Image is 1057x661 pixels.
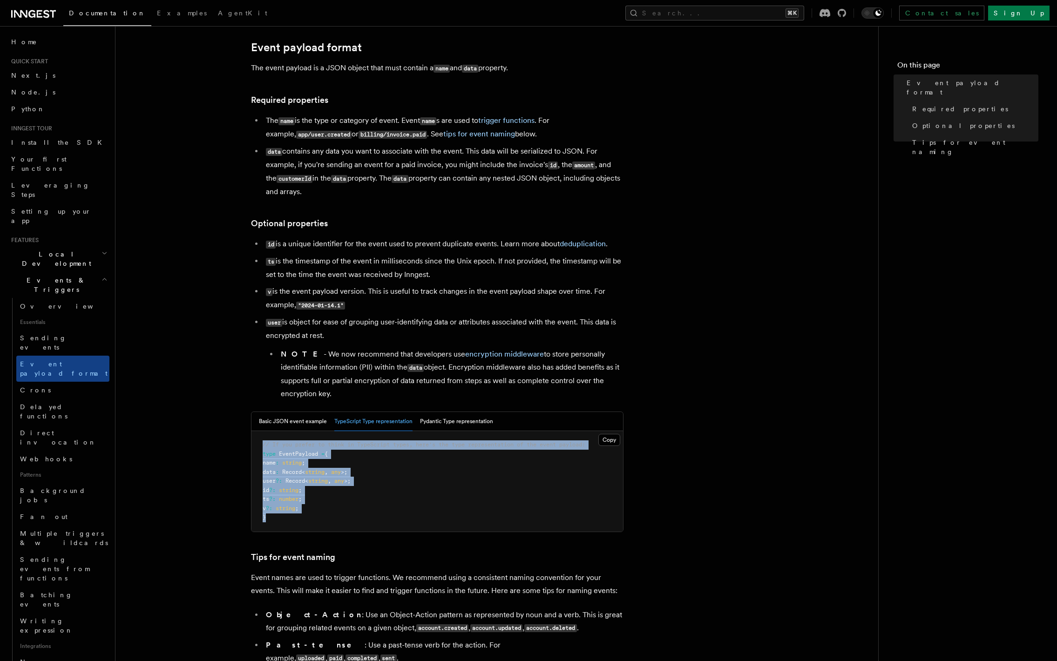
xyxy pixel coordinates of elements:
li: - We now recommend that developers use to store personally identifiable information (PII) within ... [278,348,623,400]
span: data [263,469,276,475]
a: Install the SDK [7,134,109,151]
span: ?: [276,478,282,484]
span: // If you prefer to think in TypeScript types, here's the type representation of the event payload: [263,441,585,448]
a: tips for event naming [443,129,515,138]
span: Your first Functions [11,155,67,172]
a: AgentKit [212,3,273,25]
span: Crons [20,386,51,394]
a: Tips for event naming [908,134,1038,160]
p: Event names are used to trigger functions. We recommend using a consistent naming convention for ... [251,571,623,597]
button: Search...⌘K [625,6,804,20]
code: name [278,117,295,125]
code: data [407,364,424,372]
code: data [392,175,408,183]
a: Next.js [7,67,109,84]
button: Toggle dark mode [861,7,884,19]
span: ts [263,496,269,502]
li: is a unique identifier for the event used to prevent duplicate events. Learn more about . [263,237,623,251]
a: Sending events from functions [16,551,109,587]
a: Optional properties [251,217,328,230]
span: EventPayload [279,451,318,457]
a: Python [7,101,109,117]
span: >; [344,478,351,484]
button: Local Development [7,246,109,272]
a: Required properties [908,101,1038,117]
strong: NOTE [281,350,324,358]
code: user [266,319,282,327]
a: Setting up your app [7,203,109,229]
span: ; [302,459,305,466]
span: string [282,459,302,466]
span: >; [341,469,347,475]
span: Required properties [912,104,1008,114]
a: Node.js [7,84,109,101]
button: Events & Triggers [7,272,109,298]
span: : [276,469,279,475]
span: ?: [269,496,276,502]
span: = [321,451,325,457]
span: Record [285,478,305,484]
a: Fan out [16,508,109,525]
span: name [263,459,276,466]
span: Writing expression [20,617,73,634]
a: Overview [16,298,109,315]
span: Event payload format [907,78,1038,97]
a: Event payload format [16,356,109,382]
span: Overview [20,303,116,310]
a: trigger functions [478,116,535,125]
li: is the timestamp of the event in milliseconds since the Unix epoch. If not provided, the timestam... [263,255,623,281]
code: account.created [416,624,468,632]
span: Event payload format [20,360,108,377]
code: data [266,148,282,156]
span: Optional properties [912,121,1015,130]
li: is object for ease of grouping user-identifying data or attributes associated with the event. Thi... [263,316,623,400]
span: Background jobs [20,487,86,504]
a: Event payload format [251,41,362,54]
code: data [331,175,347,183]
span: Events & Triggers [7,276,102,294]
code: customerId [277,175,312,183]
button: TypeScript Type representation [334,412,413,431]
span: Examples [157,9,207,17]
span: string [276,505,295,512]
a: Writing expression [16,613,109,639]
code: ts [266,258,276,266]
span: Install the SDK [11,139,108,146]
span: Home [11,37,37,47]
span: Batching events [20,591,73,608]
code: name [434,65,450,73]
span: string [305,469,325,475]
a: Crons [16,382,109,398]
li: is the event payload version. This is useful to track changes in the event payload shape over tim... [263,285,623,312]
span: id [263,487,269,493]
span: ; [298,496,302,502]
span: v [263,505,266,512]
span: : [276,459,279,466]
a: Background jobs [16,482,109,508]
span: any [334,478,344,484]
code: "2024-01-14.1" [296,302,345,310]
span: < [302,469,305,475]
span: ; [298,487,302,493]
span: ?: [266,505,272,512]
a: Optional properties [908,117,1038,134]
p: The event payload is a JSON object that must contain a and property. [251,61,623,75]
code: id [266,241,276,249]
span: Features [7,236,39,244]
button: Copy [598,434,620,446]
a: deduplication [560,239,606,248]
a: Delayed functions [16,398,109,425]
span: Fan out [20,513,68,520]
span: any [331,469,341,475]
li: The is the type or category of event. Event s are used to . For example, or . See below. [263,114,623,141]
span: Webhooks [20,455,72,463]
a: Direct invocation [16,425,109,451]
span: string [308,478,328,484]
code: data [462,65,478,73]
span: Record [282,469,302,475]
span: Python [11,105,45,113]
a: Multiple triggers & wildcards [16,525,109,551]
a: Sending events [16,330,109,356]
span: Multiple triggers & wildcards [20,530,108,546]
span: , [325,469,328,475]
